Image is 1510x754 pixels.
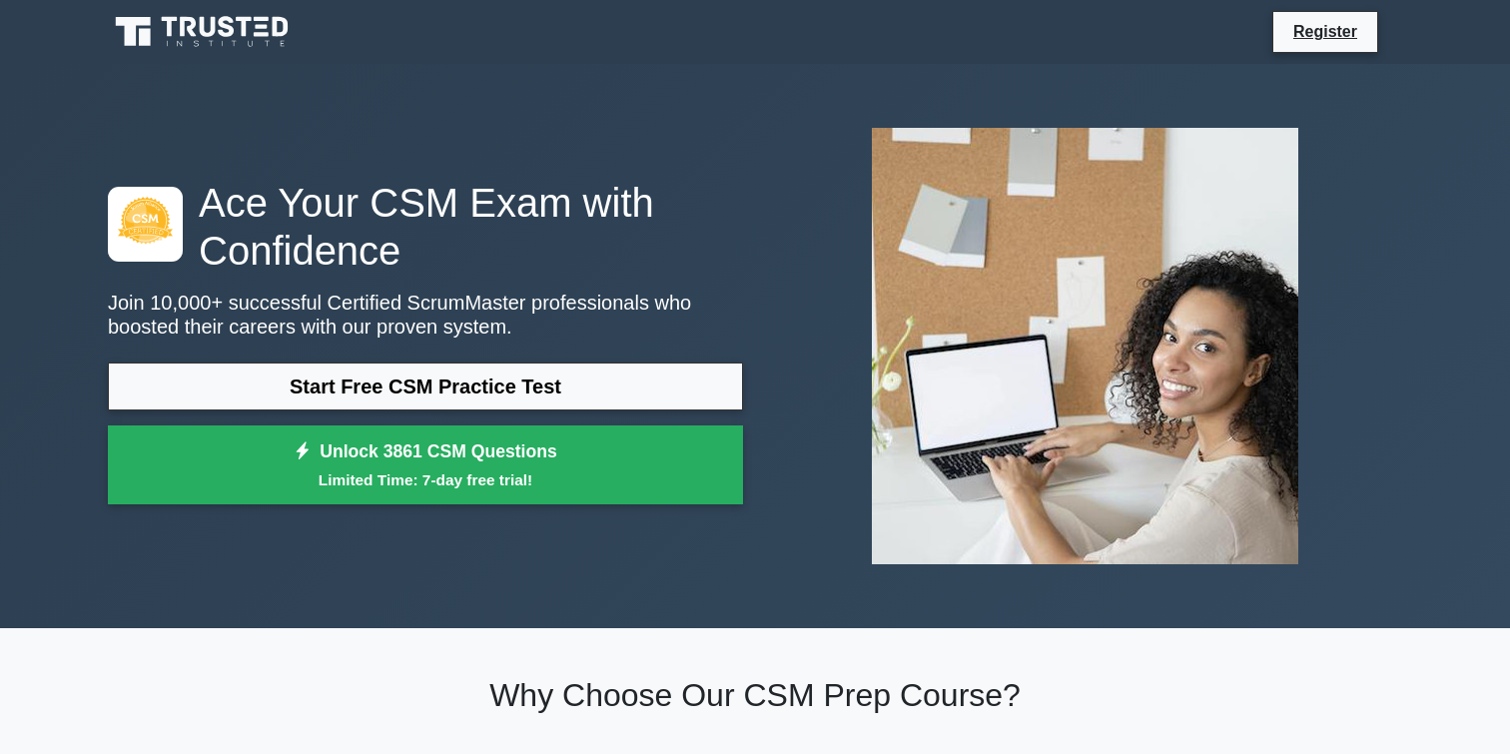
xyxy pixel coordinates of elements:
[108,291,743,339] p: Join 10,000+ successful Certified ScrumMaster professionals who boosted their careers with our pr...
[108,179,743,275] h1: Ace Your CSM Exam with Confidence
[108,425,743,505] a: Unlock 3861 CSM QuestionsLimited Time: 7-day free trial!
[108,363,743,410] a: Start Free CSM Practice Test
[1281,19,1369,44] a: Register
[108,676,1402,714] h2: Why Choose Our CSM Prep Course?
[133,468,718,491] small: Limited Time: 7-day free trial!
